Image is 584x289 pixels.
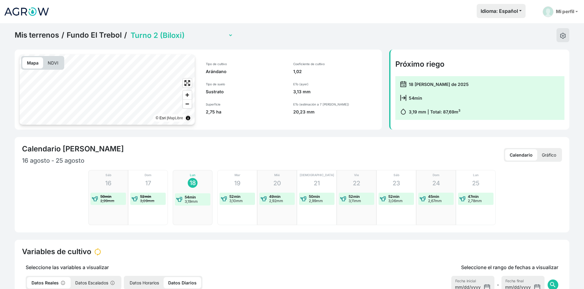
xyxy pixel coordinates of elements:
[354,173,359,177] p: Vie
[293,102,377,106] p: ETo (estimación a 7 [PERSON_NAME])
[349,199,361,203] p: 3,11mm
[100,194,111,199] strong: 50min
[388,199,403,203] p: 3,06mm
[206,102,286,106] p: Superficie
[61,31,64,40] span: /
[274,173,280,177] p: Mié
[300,196,306,202] img: water-event
[140,194,151,199] strong: 52min
[22,57,43,69] p: Mapa
[505,149,537,161] p: Calendario
[300,173,334,177] p: [DEMOGRAPHIC_DATA]
[105,173,111,177] p: Sáb
[459,196,465,202] img: water-event
[164,277,201,288] p: Datos Diarios
[540,4,580,20] a: Mi perfil
[433,173,439,177] p: Dom
[183,99,192,108] button: Zoom out
[394,173,399,177] p: Sáb
[468,199,482,203] p: 2,78mm
[293,82,377,86] p: ETo (ayer)
[206,109,286,115] p: 2,75 ha
[156,115,183,121] div: © Esri |
[473,173,479,177] p: Lun
[293,62,377,66] p: Coeficiente de cultivo
[537,149,561,161] p: Gráfico
[309,199,323,203] p: 2,99mm
[497,281,499,288] span: -
[185,195,196,199] strong: 54min
[388,194,399,199] strong: 52min
[71,277,120,288] p: Datos Escalados
[129,31,233,40] select: Terrain Selector
[221,196,227,202] img: water-event
[100,199,114,203] p: 2,99mm
[380,196,386,202] img: water-event
[353,179,360,188] p: 22
[428,199,442,203] p: 2,67mm
[206,82,286,86] p: Tipo de suelo
[549,281,556,288] span: search
[183,79,192,87] button: Enter fullscreen
[293,109,377,115] p: 20,23 mm
[409,81,469,87] p: 18 [PERSON_NAME] de 2025
[4,4,50,19] img: Agrow Analytics
[206,62,286,66] p: Tipo de cultivo
[400,109,406,115] img: calendar
[140,199,154,203] p: 3,09mm
[190,173,195,177] p: Lun
[125,277,164,288] p: Datos Horarios
[273,179,281,188] p: 20
[229,199,243,203] p: 3,10mm
[309,194,320,199] strong: 50min
[393,179,400,188] p: 23
[468,194,479,199] strong: 47min
[206,69,286,75] p: Arándano
[183,91,192,99] button: Zoom in
[22,144,124,154] h4: Calendario [PERSON_NAME]
[22,264,334,271] p: Seleccione las variables a visualizar
[145,179,151,188] p: 17
[293,69,377,75] p: 1,02
[190,178,196,187] p: 18
[269,194,280,199] strong: 49min
[349,194,360,199] strong: 52min
[269,199,283,203] p: 2,92mm
[477,4,526,18] button: Idioma: Español
[184,114,192,122] summary: Toggle attribution
[400,95,406,101] img: calendar
[131,196,138,202] img: water-event
[94,248,102,256] img: status
[314,179,320,188] p: 21
[22,156,292,165] p: 16 agosto - 25 agosto
[409,95,422,101] p: 54min
[168,116,183,120] a: MapLibre
[206,89,286,95] p: Sustrato
[461,264,558,271] p: Seleccione el rango de fechas a visualizar
[409,109,460,115] p: 3,19 mm | Total: 87,69
[340,196,346,202] img: water-event
[105,179,112,188] p: 16
[543,6,553,17] img: User
[472,179,479,188] p: 25
[420,196,426,202] img: water-event
[400,81,406,87] img: calendar
[22,247,91,256] h4: Variables de cultivo
[67,31,122,40] a: Fundo El Trebol
[185,199,198,204] p: 3,19mm
[20,54,195,125] canvas: Map
[234,179,241,188] p: 19
[15,31,59,40] a: Mis terrenos
[43,57,63,69] p: NDVI
[124,31,127,40] span: /
[560,33,566,39] img: edit
[261,196,267,202] img: water-event
[395,60,564,69] h4: Próximo riego
[27,277,71,288] p: Datos Reales
[428,194,439,199] strong: 45min
[432,179,440,188] p: 24
[92,196,98,202] img: water-event
[229,194,240,199] strong: 52min
[458,109,460,113] sup: 3
[293,89,377,95] p: 3,13 mm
